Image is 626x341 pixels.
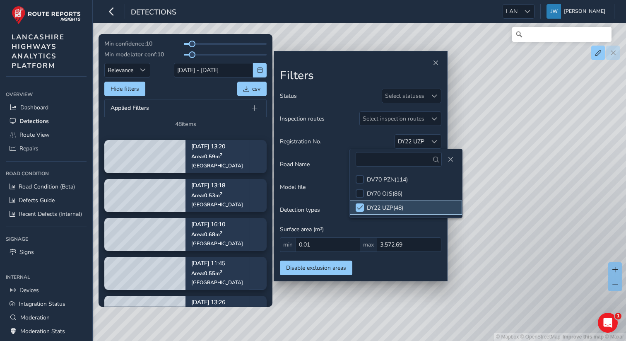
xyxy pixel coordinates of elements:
[6,180,87,193] a: Road Condition (Beta)
[191,279,243,286] div: [GEOGRAPHIC_DATA]
[6,233,87,245] div: Signage
[104,51,157,58] span: Min modelator conf:
[564,4,605,19] span: [PERSON_NAME]
[445,154,456,165] button: Close
[146,40,152,48] span: 10
[382,89,427,103] div: Select statuses
[19,145,39,152] span: Repairs
[220,230,222,236] sup: 2
[6,311,87,324] a: Moderation
[237,82,267,96] button: csv
[280,69,441,83] h2: Filters
[6,324,87,338] a: Moderation Stats
[104,82,145,96] button: Hide filters
[280,225,324,233] span: Surface area (m²)
[12,32,65,70] span: LANCASHIRE HIGHWAYS ANALYTICS PLATFORM
[191,183,243,189] p: [DATE] 13:18
[19,286,39,294] span: Devices
[360,112,427,126] div: Select inspection routes
[547,4,608,19] button: [PERSON_NAME]
[547,4,561,19] img: diamond-layout
[6,297,87,311] a: Integration Status
[191,240,243,247] div: [GEOGRAPHIC_DATA]
[220,191,222,197] sup: 2
[615,313,621,319] span: 1
[6,167,87,180] div: Road Condition
[191,192,222,199] span: Area: 0.53 m
[175,120,196,128] div: 48 items
[430,57,441,69] button: Close
[20,104,48,111] span: Dashboard
[280,160,310,168] span: Road Name
[19,300,65,308] span: Integration Status
[220,152,222,158] sup: 2
[20,327,65,335] span: Moderation Stats
[20,314,50,322] span: Moderation
[19,248,34,256] span: Signs
[598,313,618,333] iframe: Intercom live chat
[6,114,87,128] a: Detections
[6,142,87,155] a: Repairs
[12,6,81,24] img: rr logo
[191,153,222,160] span: Area: 0.59 m
[19,131,50,139] span: Route View
[136,63,150,77] div: Sort by Date
[512,27,612,42] input: Search
[19,117,49,125] span: Detections
[6,207,87,221] a: Recent Defects (Internal)
[280,138,321,145] span: Registration No.
[191,300,243,306] p: [DATE] 13:26
[104,40,146,48] span: Min confidence:
[6,271,87,283] div: Internal
[19,210,82,218] span: Recent Defects (Internal)
[6,283,87,297] a: Devices
[191,231,222,238] span: Area: 0.68 m
[280,237,296,252] span: min
[191,270,222,277] span: Area: 0.55 m
[191,144,243,150] p: [DATE] 13:20
[6,128,87,142] a: Route View
[19,196,55,204] span: Defects Guide
[367,190,402,198] div: DY70 OJS ( 86 )
[105,63,136,77] span: Relevance
[296,237,360,252] input: 0
[503,5,520,18] span: LAN
[19,183,75,191] span: Road Condition (Beta)
[131,7,176,19] span: Detections
[280,115,325,123] span: Inspection routes
[6,193,87,207] a: Defects Guide
[191,201,243,208] div: [GEOGRAPHIC_DATA]
[191,261,243,267] p: [DATE] 11:45
[111,105,149,111] span: Applied Filters
[280,183,306,191] span: Model file
[360,237,377,252] span: max
[191,222,243,228] p: [DATE] 16:10
[280,206,320,214] span: Detection types
[377,237,441,252] input: 0
[220,268,222,275] sup: 2
[280,92,297,100] span: Status
[398,138,424,145] div: DY22 UZP
[6,88,87,101] div: Overview
[191,162,243,169] div: [GEOGRAPHIC_DATA]
[252,85,260,93] span: csv
[367,176,408,184] div: DV70 PZN ( 114 )
[367,204,403,212] div: DY22 UZP ( 48 )
[157,51,164,58] span: 10
[6,101,87,114] a: Dashboard
[6,245,87,259] a: Signs
[280,261,352,275] button: Disable exclusion areas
